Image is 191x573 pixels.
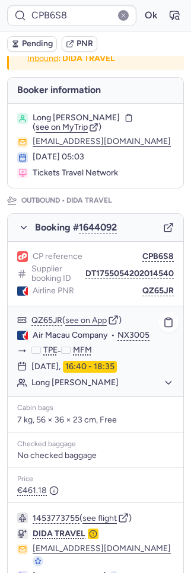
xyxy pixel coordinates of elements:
p: Outbound • [21,196,113,206]
button: DT1755054202014540 [85,269,174,279]
span: DIDA TRAVEL [65,196,113,206]
span: Pending [22,39,53,49]
b: : DIDA TRAVEL [58,53,115,63]
span: Long [PERSON_NAME] [33,113,120,123]
button: see on App [65,316,107,325]
button: (see on MyTrip) [33,123,101,132]
span: DIDA TRAVEL [33,529,85,539]
button: NX3005 [117,331,149,340]
div: • [33,330,174,341]
div: [DATE] 05:03 [33,152,174,162]
button: Inbound [27,54,58,63]
span: TPE [43,345,58,355]
span: Airline PNR [33,286,74,296]
figure: NX airline logo [17,286,28,296]
h4: Booker information [8,78,183,103]
figure: 1L airline logo [17,251,28,262]
span: PNR [77,39,93,49]
input: PNR Reference [7,5,136,26]
button: [EMAIL_ADDRESS][DOMAIN_NAME] [33,137,171,146]
button: PNR [62,36,97,52]
div: ( ) [31,315,174,325]
div: No checked baggage [17,451,174,460]
button: CPB6S8 [142,252,174,261]
span: €461.18 [17,486,59,495]
button: QZ65JR [31,316,62,325]
span: CP reference [33,252,82,261]
button: [EMAIL_ADDRESS][DOMAIN_NAME] [33,544,171,553]
button: see flight [82,514,117,523]
span: Supplier booking ID [31,264,85,283]
div: ( ) [33,513,174,523]
div: Checked baggage [17,440,174,449]
span: MFM [73,345,92,355]
span: see on MyTrip [36,122,88,132]
span: Tickets Travel Network [33,168,118,178]
button: Ok [141,6,160,25]
time: 16:40 - 18:35 [63,361,117,373]
div: - [31,345,174,356]
div: [DATE], [31,361,117,373]
button: QZ65JR [142,286,174,296]
div: Cabin bags [17,404,174,412]
div: Price [17,475,174,484]
figure: NX airline logo [17,330,28,341]
p: 7 kg, 56 × 36 × 23 cm, Free [17,415,174,425]
span: Booking # [35,222,117,233]
span: Air Macau Company [33,330,108,341]
button: 1453773755 [33,514,79,523]
button: Long [PERSON_NAME] [31,377,174,388]
button: Pending [7,36,57,52]
button: 1644092 [79,222,117,233]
